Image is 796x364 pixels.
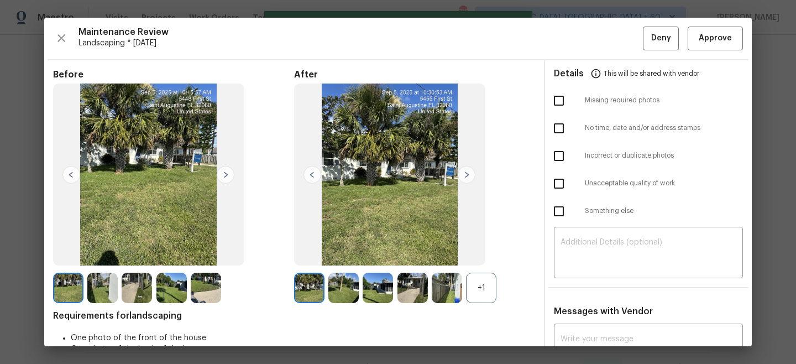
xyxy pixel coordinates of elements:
[545,87,752,115] div: Missing required photos
[585,179,743,188] span: Unacceptable quality of work
[604,60,699,87] span: This will be shared with vendor
[466,273,496,303] div: +1
[303,166,321,184] img: left-chevron-button-url
[545,115,752,142] div: No time, date and/or address stamps
[545,142,752,170] div: Incorrect or duplicate photos
[78,38,643,49] span: Landscaping * [DATE]
[688,27,743,50] button: Approve
[585,123,743,133] span: No time, date and/or address stamps
[585,206,743,216] span: Something else
[217,166,234,184] img: right-chevron-button-url
[545,197,752,225] div: Something else
[71,344,535,355] li: One photo of the back of the house
[71,332,535,344] li: One photo of the front of the house
[651,32,671,45] span: Deny
[585,96,743,105] span: Missing required photos
[545,170,752,197] div: Unacceptable quality of work
[62,166,80,184] img: left-chevron-button-url
[554,307,653,316] span: Messages with Vendor
[699,32,732,45] span: Approve
[554,60,584,87] span: Details
[294,69,535,80] span: After
[78,27,643,38] span: Maintenance Review
[643,27,679,50] button: Deny
[53,69,294,80] span: Before
[53,310,535,321] span: Requirements for landscaping
[585,151,743,160] span: Incorrect or duplicate photos
[458,166,475,184] img: right-chevron-button-url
